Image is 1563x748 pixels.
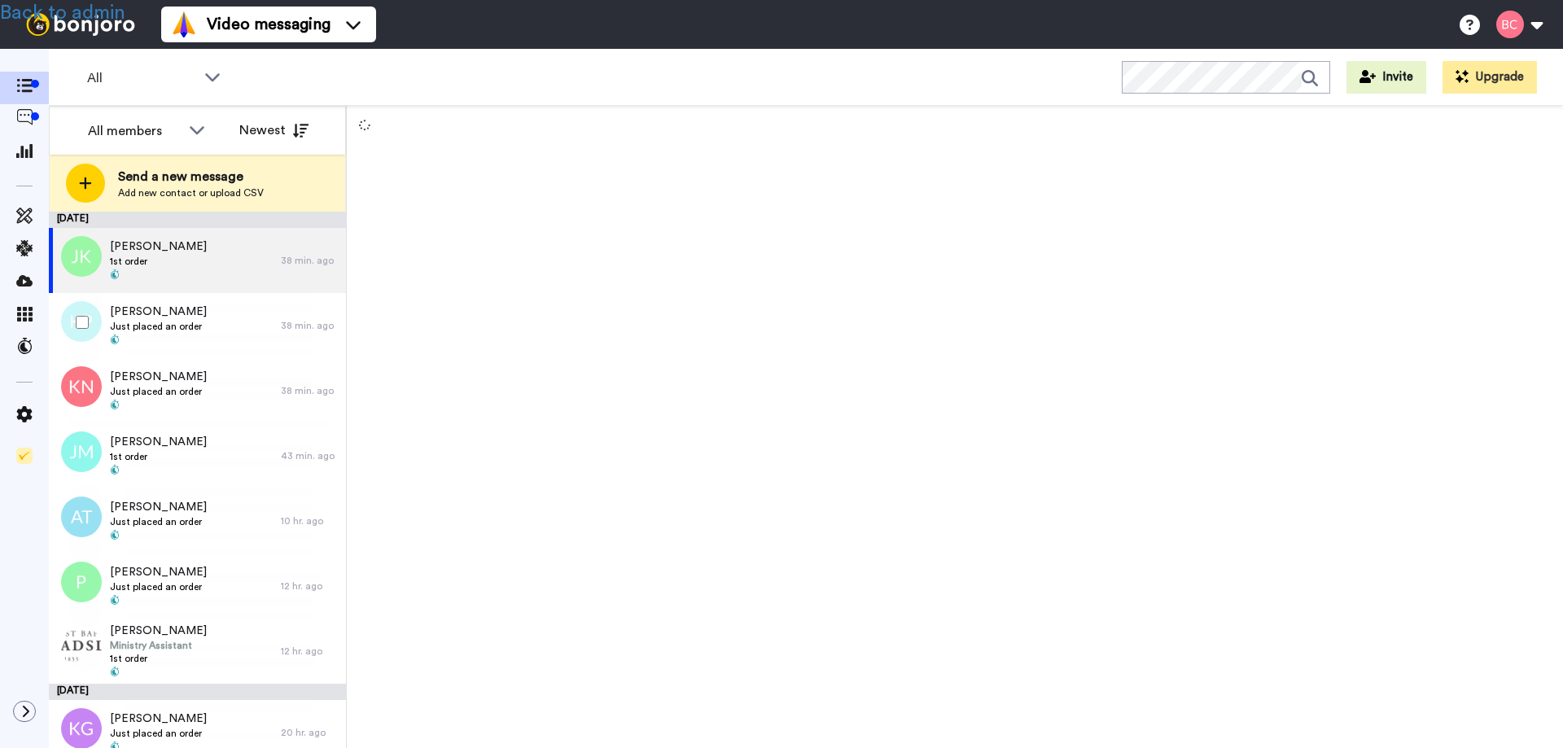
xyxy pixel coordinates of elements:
span: [PERSON_NAME] [110,304,207,320]
span: Just placed an order [110,580,207,593]
span: [PERSON_NAME] [110,499,207,515]
span: [PERSON_NAME] [110,238,207,255]
button: Newest [227,114,321,147]
img: jk.png [61,236,102,277]
span: Just placed an order [110,727,207,740]
span: Send a new message [118,167,264,186]
div: 38 min. ago [281,254,338,267]
span: Just placed an order [110,385,207,398]
span: 1st order [110,255,207,268]
div: [DATE] [49,212,346,228]
img: vm-color.svg [171,11,197,37]
span: Add new contact or upload CSV [118,186,264,199]
img: p.png [61,562,102,602]
div: 10 hr. ago [281,514,338,527]
span: Ministry Assistant [110,639,207,652]
span: Video messaging [207,13,331,36]
img: jm.png [61,431,102,472]
span: All [87,68,196,88]
div: 12 hr. ago [281,580,338,593]
div: 38 min. ago [281,319,338,332]
img: at.png [61,496,102,537]
span: Just placed an order [110,320,207,333]
span: 1st order [110,450,207,463]
span: [PERSON_NAME] [110,434,207,450]
div: [DATE] [49,684,346,700]
span: [PERSON_NAME] [110,623,207,639]
img: ac86ebbc-b101-429a-9a7c-87d6bfe31bf8.png [61,627,102,667]
div: 43 min. ago [281,449,338,462]
span: [PERSON_NAME] [110,564,207,580]
div: 20 hr. ago [281,726,338,739]
button: Upgrade [1443,61,1537,94]
span: 1st order [110,652,207,665]
span: [PERSON_NAME] [110,369,207,385]
span: Just placed an order [110,515,207,528]
img: Checklist.svg [16,448,33,464]
div: 38 min. ago [281,384,338,397]
span: [PERSON_NAME] [110,711,207,727]
img: kn.png [61,366,102,407]
div: 12 hr. ago [281,645,338,658]
div: All members [88,121,181,141]
button: Invite [1346,61,1426,94]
